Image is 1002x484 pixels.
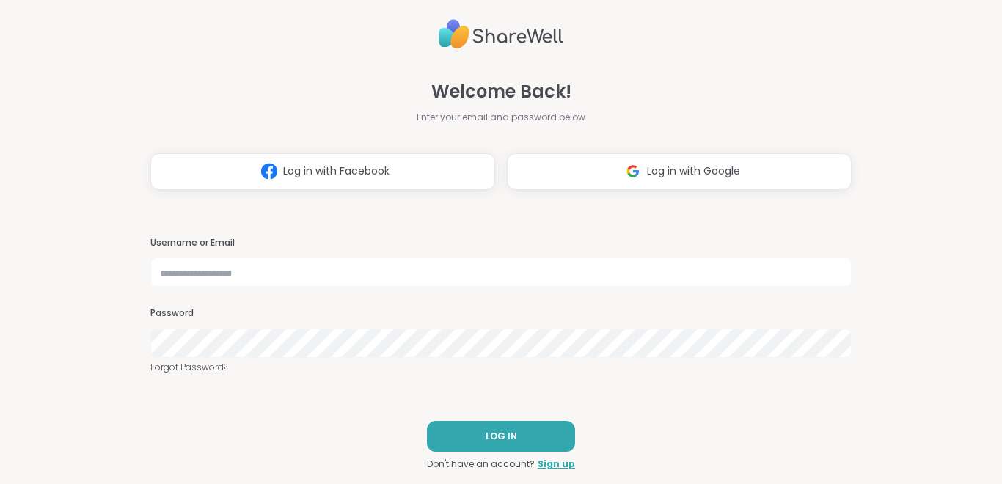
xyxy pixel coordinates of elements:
[427,421,575,452] button: LOG IN
[439,13,563,55] img: ShareWell Logo
[150,307,852,320] h3: Password
[427,458,535,471] span: Don't have an account?
[431,78,571,105] span: Welcome Back!
[619,158,647,185] img: ShareWell Logomark
[150,361,852,374] a: Forgot Password?
[283,164,390,179] span: Log in with Facebook
[538,458,575,471] a: Sign up
[486,430,517,443] span: LOG IN
[150,237,852,249] h3: Username or Email
[255,158,283,185] img: ShareWell Logomark
[507,153,852,190] button: Log in with Google
[150,153,495,190] button: Log in with Facebook
[647,164,740,179] span: Log in with Google
[417,111,585,124] span: Enter your email and password below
